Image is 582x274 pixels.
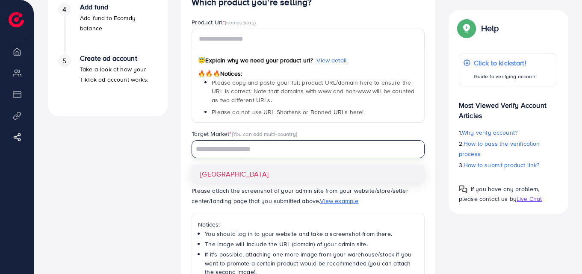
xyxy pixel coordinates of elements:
[192,186,425,206] p: Please attach the screenshot of your admin site from your website/store/seller center/landing pag...
[9,12,24,27] img: logo
[459,160,556,170] p: 3.
[459,127,556,138] p: 1.
[192,130,297,138] label: Target Market
[459,21,474,36] img: Popup guide
[192,140,425,158] div: Search for option
[481,23,499,33] p: Help
[80,64,157,85] p: Take a look at how your TikTok ad account works.
[459,185,467,194] img: Popup guide
[62,56,66,66] span: 5
[474,71,537,82] p: Guide to verifying account
[48,54,168,106] li: Create ad account
[80,13,157,33] p: Add fund to Ecomdy balance
[546,236,576,268] iframe: Chat
[198,56,313,65] span: Explain why we need your product url?
[212,108,363,116] span: Please do not use URL Shortens or Banned URLs here!
[205,240,418,248] li: The image will include the URL (domain) of your admin site.
[459,185,540,203] span: If you have any problem, please contact us by
[459,139,540,158] span: How to pass the verification process
[198,69,242,78] span: Notices:
[232,130,297,138] span: (You can add multi-country)
[212,78,414,104] span: Please copy and paste your full product URL/domain here to ensure the URL is correct. Note that d...
[225,18,256,26] span: (compulsory)
[459,138,556,159] p: 2.
[80,54,157,62] h4: Create ad account
[462,128,517,137] span: Why verify account?
[48,3,168,54] li: Add fund
[192,18,256,27] label: Product Url
[205,230,418,238] li: You should log in to your website and take a screenshot from there.
[193,143,414,156] input: Search for option
[80,3,157,11] h4: Add fund
[517,194,542,203] span: Live Chat
[198,69,220,78] span: 🔥🔥🔥
[198,56,205,65] span: 😇
[62,5,66,15] span: 4
[474,58,537,68] p: Click to kickstart!
[192,165,425,183] li: [GEOGRAPHIC_DATA]
[320,197,358,205] span: View example
[198,219,418,230] p: Notices:
[316,56,347,65] span: View detail
[459,93,556,121] p: Most Viewed Verify Account Articles
[464,161,539,169] span: How to submit product link?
